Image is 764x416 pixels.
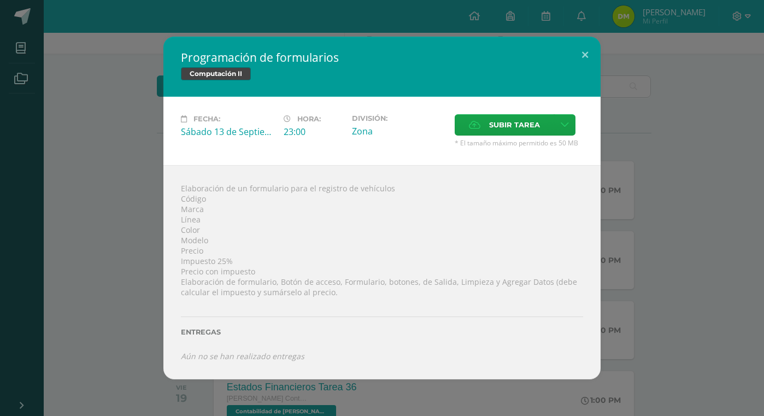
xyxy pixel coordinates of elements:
span: Hora: [297,115,321,123]
div: 23:00 [284,126,343,138]
span: Fecha: [193,115,220,123]
i: Aún no se han realizado entregas [181,351,304,361]
span: Subir tarea [489,115,540,135]
div: Zona [352,125,446,137]
h2: Programación de formularios [181,50,583,65]
label: Entregas [181,328,583,336]
div: Sábado 13 de Septiembre [181,126,275,138]
div: Elaboración de un formulario para el registro de vehículos Código Marca Línea Color Modelo Precio... [163,165,601,379]
button: Close (Esc) [569,37,601,74]
label: División: [352,114,446,122]
span: * El tamaño máximo permitido es 50 MB [455,138,583,148]
span: Computación II [181,67,251,80]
